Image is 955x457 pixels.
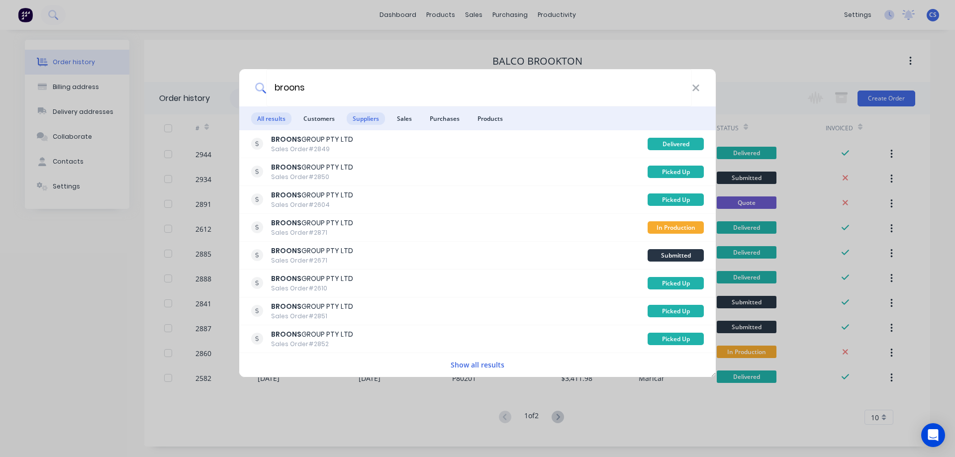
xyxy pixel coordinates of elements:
b: BROONS [271,301,301,311]
div: Picked Up [648,333,704,345]
button: Show all results [448,359,507,370]
div: GROUP PTY LTD [271,218,353,228]
div: Picked Up [648,277,704,289]
div: GROUP PTY LTD [271,329,353,340]
div: Sales Order #2671 [271,256,353,265]
div: GROUP PTY LTD [271,162,353,173]
span: Products [472,112,509,125]
div: Sales Order #2850 [271,173,353,182]
div: In Production [648,221,704,234]
div: GROUP PTY LTD [271,301,353,312]
div: Picked Up [648,305,704,317]
input: Start typing a customer or supplier name to create a new order... [266,69,692,106]
div: Sales Order #2852 [271,340,353,349]
b: BROONS [271,246,301,256]
div: Picked Up [648,193,704,206]
div: Open Intercom Messenger [921,423,945,447]
span: Sales [391,112,418,125]
div: GROUP PTY LTD [271,274,353,284]
div: Picked Up [648,166,704,178]
span: All results [251,112,291,125]
b: BROONS [271,134,301,144]
b: BROONS [271,274,301,283]
div: Sales Order #2849 [271,145,353,154]
div: GROUP PTY LTD [271,134,353,145]
b: BROONS [271,162,301,172]
div: Sales Order #2604 [271,200,353,209]
div: Submitted [648,249,704,262]
div: Sales Order #2851 [271,312,353,321]
div: Sales Order #2610 [271,284,353,293]
div: Sales Order #2871 [271,228,353,237]
b: BROONS [271,329,301,339]
div: GROUP PTY LTD [271,246,353,256]
span: Purchases [424,112,466,125]
span: Suppliers [347,112,385,125]
div: GROUP PTY LTD [271,190,353,200]
div: Delivered [648,138,704,150]
span: Customers [297,112,341,125]
b: BROONS [271,218,301,228]
b: BROONS [271,190,301,200]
